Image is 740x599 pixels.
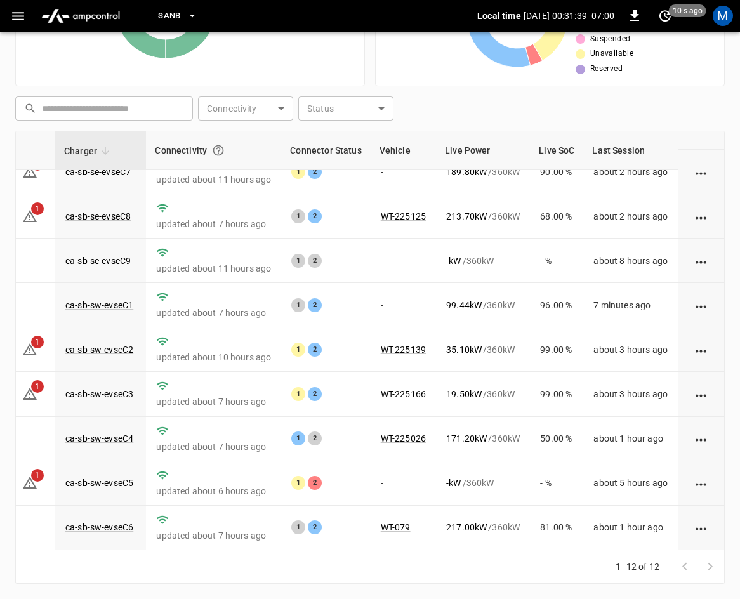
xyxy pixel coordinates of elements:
p: updated about 7 hours ago [156,395,271,408]
td: about 8 hours ago [583,239,678,283]
div: 1 [291,476,305,490]
p: - kW [446,254,461,267]
th: Connector Status [281,131,370,170]
div: 1 [291,520,305,534]
span: 1 [31,469,44,482]
td: 81.00 % [530,506,583,550]
td: 96.00 % [530,283,583,327]
div: profile-icon [713,6,733,26]
span: Charger [64,143,114,159]
div: 2 [308,254,322,268]
div: / 360 kW [446,343,520,356]
td: about 2 hours ago [583,194,678,239]
td: - [371,283,436,327]
td: - % [530,461,583,506]
p: updated about 11 hours ago [156,173,271,186]
div: / 360 kW [446,432,520,445]
div: action cell options [693,254,709,267]
a: ca-sb-se-evseC8 [65,211,131,221]
td: - % [530,239,583,283]
div: action cell options [693,477,709,489]
a: ca-sb-sw-evseC4 [65,433,133,444]
span: Unavailable [590,48,633,60]
a: 1 [22,388,37,398]
div: 2 [308,387,322,401]
td: 7 minutes ago [583,283,678,327]
span: Suspended [590,33,631,46]
p: updated about 10 hours ago [156,351,271,364]
div: / 360 kW [446,299,520,312]
div: action cell options [693,299,709,312]
div: 2 [308,431,322,445]
div: / 360 kW [446,521,520,534]
div: action cell options [693,343,709,356]
a: 1 [22,166,37,176]
td: about 2 hours ago [583,150,678,194]
div: action cell options [693,388,709,400]
span: Reserved [590,63,623,76]
p: updated about 7 hours ago [156,218,271,230]
p: 99.44 kW [446,299,482,312]
a: ca-sb-se-evseC7 [65,167,131,177]
p: 213.70 kW [446,210,487,223]
span: 1 [31,202,44,215]
div: 1 [291,431,305,445]
span: SanB [158,9,181,23]
p: 217.00 kW [446,521,487,534]
td: about 5 hours ago [583,461,678,506]
td: about 1 hour ago [583,417,678,461]
div: 1 [291,387,305,401]
a: 1 [22,344,37,354]
div: action cell options [693,166,709,178]
p: 19.50 kW [446,388,482,400]
button: Connection between the charger and our software. [207,139,230,162]
p: updated about 7 hours ago [156,306,271,319]
div: 2 [308,520,322,534]
a: WT-079 [381,522,411,532]
p: updated about 7 hours ago [156,529,271,542]
button: SanB [153,4,202,29]
div: / 360 kW [446,166,520,178]
a: 1 [22,477,37,487]
a: WT-225139 [381,345,426,355]
th: Vehicle [371,131,436,170]
a: ca-sb-sw-evseC1 [65,300,133,310]
th: Live Power [436,131,530,170]
div: 1 [291,254,305,268]
p: 1–12 of 12 [616,560,660,573]
a: ca-sb-sw-evseC6 [65,522,133,532]
span: 1 [31,336,44,348]
p: 189.80 kW [446,166,487,178]
div: 1 [291,343,305,357]
td: 50.00 % [530,417,583,461]
td: - [371,150,436,194]
p: updated about 6 hours ago [156,485,271,497]
td: 99.00 % [530,372,583,416]
div: 2 [308,476,322,490]
div: / 360 kW [446,477,520,489]
p: updated about 11 hours ago [156,262,271,275]
img: ampcontrol.io logo [36,4,125,28]
a: ca-sb-sw-evseC3 [65,389,133,399]
a: ca-sb-se-evseC9 [65,256,131,266]
span: 1 [31,380,44,393]
a: WT-225166 [381,389,426,399]
p: 171.20 kW [446,432,487,445]
td: about 3 hours ago [583,327,678,372]
div: / 360 kW [446,210,520,223]
a: ca-sb-sw-evseC2 [65,345,133,355]
td: 90.00 % [530,150,583,194]
div: 1 [291,209,305,223]
td: - [371,461,436,506]
td: about 3 hours ago [583,372,678,416]
div: action cell options [693,121,709,134]
td: - [371,239,436,283]
div: action cell options [693,521,709,534]
button: set refresh interval [655,6,675,26]
a: WT-225125 [381,211,426,221]
span: 10 s ago [669,4,706,17]
div: Connectivity [155,139,272,162]
p: - kW [446,477,461,489]
div: / 360 kW [446,388,520,400]
div: 2 [308,165,322,179]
